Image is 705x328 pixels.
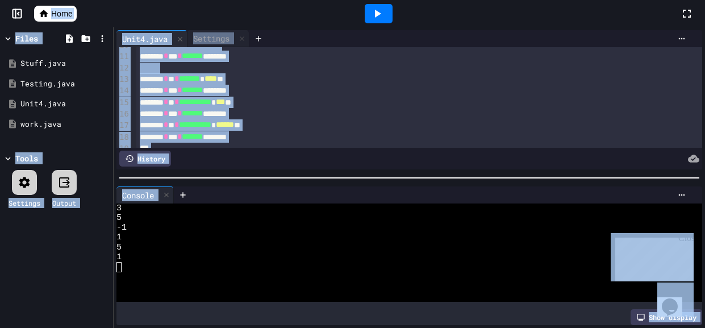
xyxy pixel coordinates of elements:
[116,63,131,74] div: 12
[5,5,78,72] div: Chat with us now!Close
[116,252,122,262] span: 1
[20,119,109,130] div: work.java
[187,32,235,44] div: Settings
[116,243,122,252] span: 5
[34,6,77,22] a: Home
[9,198,40,208] div: Settings
[611,233,694,281] iframe: chat widget
[20,58,109,69] div: Stuff.java
[116,33,173,45] div: Unit4.java
[119,151,171,167] div: History
[187,30,249,47] div: Settings
[116,204,122,213] span: 3
[116,232,122,242] span: 1
[15,152,38,164] div: Tools
[52,198,76,208] div: Output
[116,223,127,232] span: -1
[116,143,131,155] div: 19
[116,186,174,204] div: Console
[20,78,109,90] div: Testing.java
[657,283,694,317] iframe: chat widget
[116,120,131,131] div: 17
[116,85,131,97] div: 14
[116,132,131,143] div: 18
[116,74,131,85] div: 13
[116,189,160,201] div: Console
[116,109,131,120] div: 16
[116,213,122,223] span: 5
[20,98,109,110] div: Unit4.java
[15,32,38,44] div: Files
[116,30,187,47] div: Unit4.java
[116,97,131,109] div: 15
[116,51,131,63] div: 11
[51,8,72,19] span: Home
[631,309,702,325] div: Show display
